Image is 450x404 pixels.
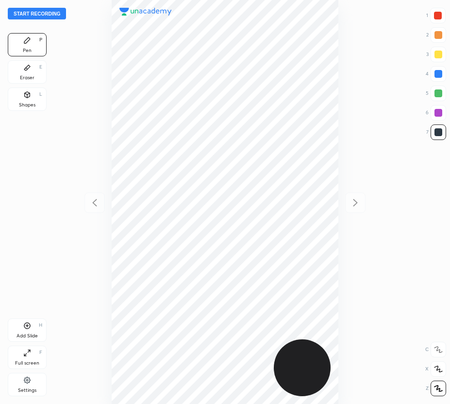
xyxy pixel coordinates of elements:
[19,103,35,107] div: Shapes
[18,388,36,393] div: Settings
[426,27,446,43] div: 2
[39,323,42,328] div: H
[39,65,42,70] div: E
[426,105,446,121] div: 6
[15,361,39,366] div: Full screen
[426,8,446,23] div: 1
[425,361,446,377] div: X
[426,124,446,140] div: 7
[426,381,446,396] div: Z
[39,37,42,42] div: P
[20,75,34,80] div: Eraser
[39,92,42,97] div: L
[17,334,38,338] div: Add Slide
[426,66,446,82] div: 4
[119,8,172,16] img: logo.38c385cc.svg
[426,86,446,101] div: 5
[426,47,446,62] div: 3
[39,350,42,355] div: F
[425,342,446,357] div: C
[8,8,66,19] button: Start recording
[23,48,32,53] div: Pen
